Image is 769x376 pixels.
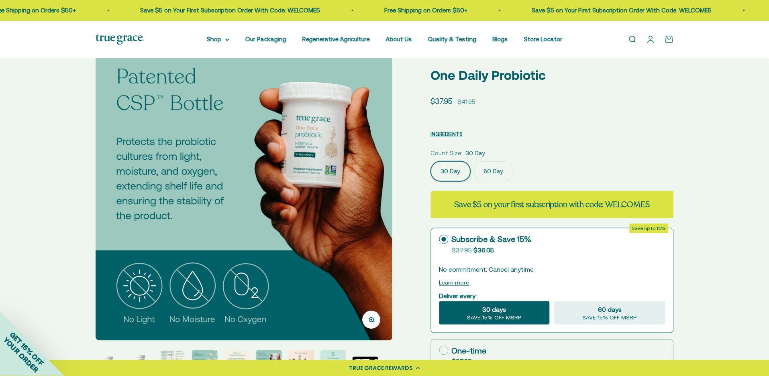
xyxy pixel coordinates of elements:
[431,65,674,85] p: One Daily Probiotic
[431,95,453,107] sale-price: $37.95
[431,131,463,137] span: INGREDIENTS
[428,36,477,43] a: Quality & Testing
[483,6,663,15] p: Save $5 on Your First Subscription Order With Code: WELCOME5
[245,36,286,43] a: Our Packaging
[192,350,218,376] img: - 12 quantified and DNA-verified probiotic cultures to support digestive and immune health* - Pre...
[431,129,463,139] button: INGREDIENTS
[96,350,121,376] img: Daily Probiotic forDigestive and Immune Support:* - 90 Billion CFU at time of manufacturing (30 B...
[128,350,153,376] img: Daily Probiotic forDigestive and Immune Support:* - 90 Billion CFU at time of manufacturing (30 B...
[431,148,463,158] legend: Count Size:
[524,36,563,43] a: Store Locator
[320,350,346,376] img: Every lot of True Grace supplements undergoes extensive third-party testing. Regulation says we d...
[91,6,271,15] p: Save $5 on Your First Subscription Order With Code: WELCOME5
[256,350,282,376] img: Protects the probiotic cultures from light, moisture, and oxygen, extending shelf life and ensuri...
[2,336,40,374] span: YOUR ORDER
[466,148,485,158] span: 30 Day
[493,36,508,43] a: Blogs
[458,97,476,107] compare-at-price: $41.95
[302,36,370,43] a: Regenerative Agriculture
[8,330,45,368] span: GET 15% OFF
[224,350,250,376] img: Provide protection from stomach acid, allowing the probiotics to survive digestion and reach the ...
[288,350,314,376] img: Our full product line provides a robust and comprehensive offering for a true foundation of healt...
[207,35,229,44] summary: Shop
[96,44,392,341] img: Protects the probiotic cultures from light, moisture, and oxygen, extending shelf life and ensuri...
[160,350,186,376] img: Our probiotics undergo extensive third-party testing at Purity-IQ Inc., a global organization del...
[349,364,413,372] div: TRUE GRACE REWARDS
[386,36,412,43] a: About Us
[335,7,418,14] a: Free Shipping on Orders $50+
[455,199,650,210] strong: Save $5 on your first subscription with code: WELCOME5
